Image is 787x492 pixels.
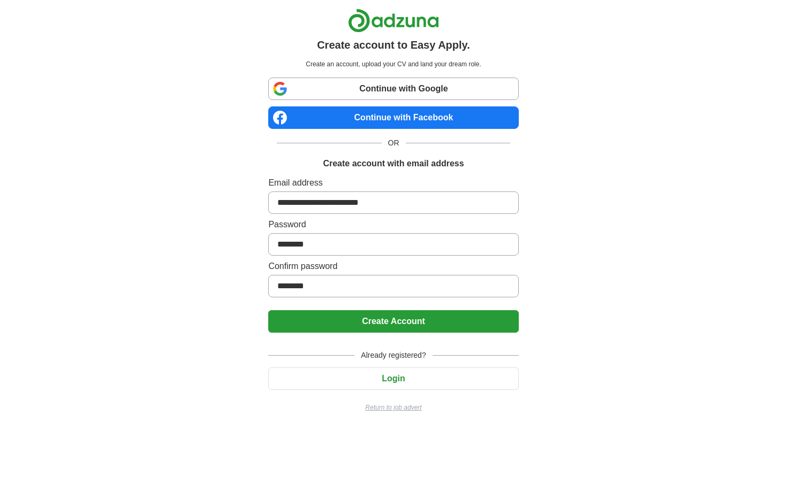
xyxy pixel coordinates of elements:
button: Login [268,367,518,390]
label: Confirm password [268,260,518,273]
a: Continue with Facebook [268,106,518,129]
a: Return to job advert [268,403,518,412]
h1: Create account to Easy Apply. [317,37,470,53]
span: OR [382,137,406,149]
img: Adzuna logo [348,9,439,33]
a: Login [268,374,518,383]
p: Create an account, upload your CV and land your dream role. [270,59,516,69]
label: Password [268,218,518,231]
h1: Create account with email address [323,157,464,170]
a: Continue with Google [268,78,518,100]
button: Create Account [268,310,518,333]
span: Already registered? [354,350,432,361]
label: Email address [268,176,518,189]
